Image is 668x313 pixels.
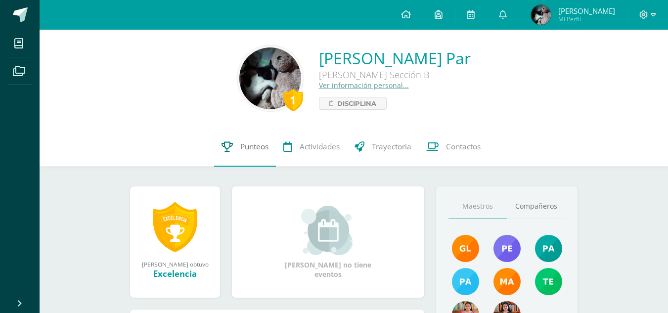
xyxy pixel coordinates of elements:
img: 895b5ece1ed178905445368d61b5ce67.png [452,235,479,262]
img: 901d3a81a60619ba26076f020600640f.png [493,235,521,262]
img: 5d9174988c7aec906f624ca963be9656.png [239,47,301,109]
img: event_small.png [301,206,355,255]
span: [PERSON_NAME] [558,6,615,16]
a: Punteos [214,127,276,167]
img: 560278503d4ca08c21e9c7cd40ba0529.png [493,268,521,295]
a: Ver información personal... [319,81,409,90]
a: Actividades [276,127,347,167]
div: Excelencia [140,268,210,279]
div: 1 [283,89,303,111]
div: [PERSON_NAME] obtuvo [140,260,210,268]
a: Disciplina [319,97,387,110]
div: [PERSON_NAME] Sección B [319,69,471,81]
a: Contactos [419,127,488,167]
div: [PERSON_NAME] no tiene eventos [279,206,378,279]
a: Maestros [448,194,507,219]
img: d0514ac6eaaedef5318872dd8b40be23.png [452,268,479,295]
img: f478d08ad3f1f0ce51b70bf43961b330.png [535,268,562,295]
img: 6cd496432c45f9fcca7cb2211ea3c11b.png [531,5,551,25]
span: Trayectoria [372,141,411,152]
span: Mi Perfil [558,15,615,23]
span: Disciplina [337,97,376,109]
a: Trayectoria [347,127,419,167]
span: Punteos [240,141,268,152]
span: Contactos [446,141,481,152]
a: [PERSON_NAME] Par [319,47,471,69]
img: 40c28ce654064086a0d3fb3093eec86e.png [535,235,562,262]
a: Compañeros [507,194,565,219]
span: Actividades [300,141,340,152]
